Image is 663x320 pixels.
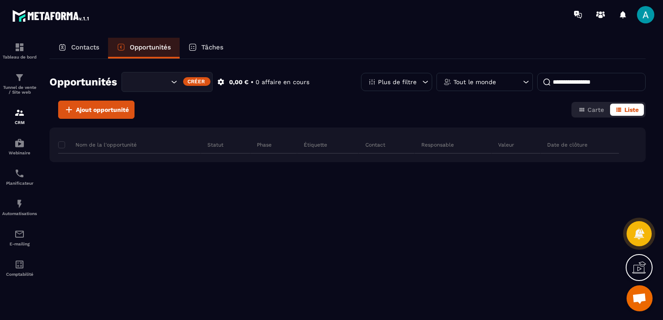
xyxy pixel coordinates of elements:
[229,78,249,86] p: 0,00 €
[2,55,37,59] p: Tableau de bord
[76,105,129,114] span: Ajout opportunité
[547,141,588,148] p: Date de clôture
[129,77,169,87] input: Search for option
[2,150,37,155] p: Webinaire
[201,43,223,51] p: Tâches
[14,199,25,209] img: automations
[14,229,25,239] img: email
[624,106,639,113] span: Liste
[183,77,210,86] div: Créer
[2,272,37,277] p: Comptabilité
[14,72,25,83] img: formation
[2,211,37,216] p: Automatisations
[378,79,417,85] p: Plus de filtre
[2,192,37,222] a: automationsautomationsAutomatisations
[2,253,37,283] a: accountantaccountantComptabilité
[588,106,604,113] span: Carte
[627,285,653,311] a: Ouvrir le chat
[14,42,25,52] img: formation
[14,259,25,270] img: accountant
[58,101,135,119] button: Ajout opportunité
[14,138,25,148] img: automations
[108,38,180,59] a: Opportunités
[2,131,37,162] a: automationsautomationsWebinaire
[573,104,609,116] button: Carte
[58,141,137,148] p: Nom de la l'opportunité
[71,43,99,51] p: Contacts
[12,8,90,23] img: logo
[2,36,37,66] a: formationformationTableau de bord
[304,141,327,148] p: Étiquette
[365,141,385,148] p: Contact
[2,181,37,186] p: Planificateur
[207,141,223,148] p: Statut
[2,222,37,253] a: emailemailE-mailing
[2,242,37,246] p: E-mailing
[256,78,309,86] p: 0 affaire en cours
[121,72,213,92] div: Search for option
[14,168,25,179] img: scheduler
[453,79,496,85] p: Tout le monde
[180,38,232,59] a: Tâches
[257,141,272,148] p: Phase
[49,38,108,59] a: Contacts
[2,101,37,131] a: formationformationCRM
[2,162,37,192] a: schedulerschedulerPlanificateur
[421,141,454,148] p: Responsable
[2,120,37,125] p: CRM
[130,43,171,51] p: Opportunités
[610,104,644,116] button: Liste
[14,108,25,118] img: formation
[498,141,514,148] p: Valeur
[2,66,37,101] a: formationformationTunnel de vente / Site web
[49,73,117,91] h2: Opportunités
[2,85,37,95] p: Tunnel de vente / Site web
[251,78,253,86] p: •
